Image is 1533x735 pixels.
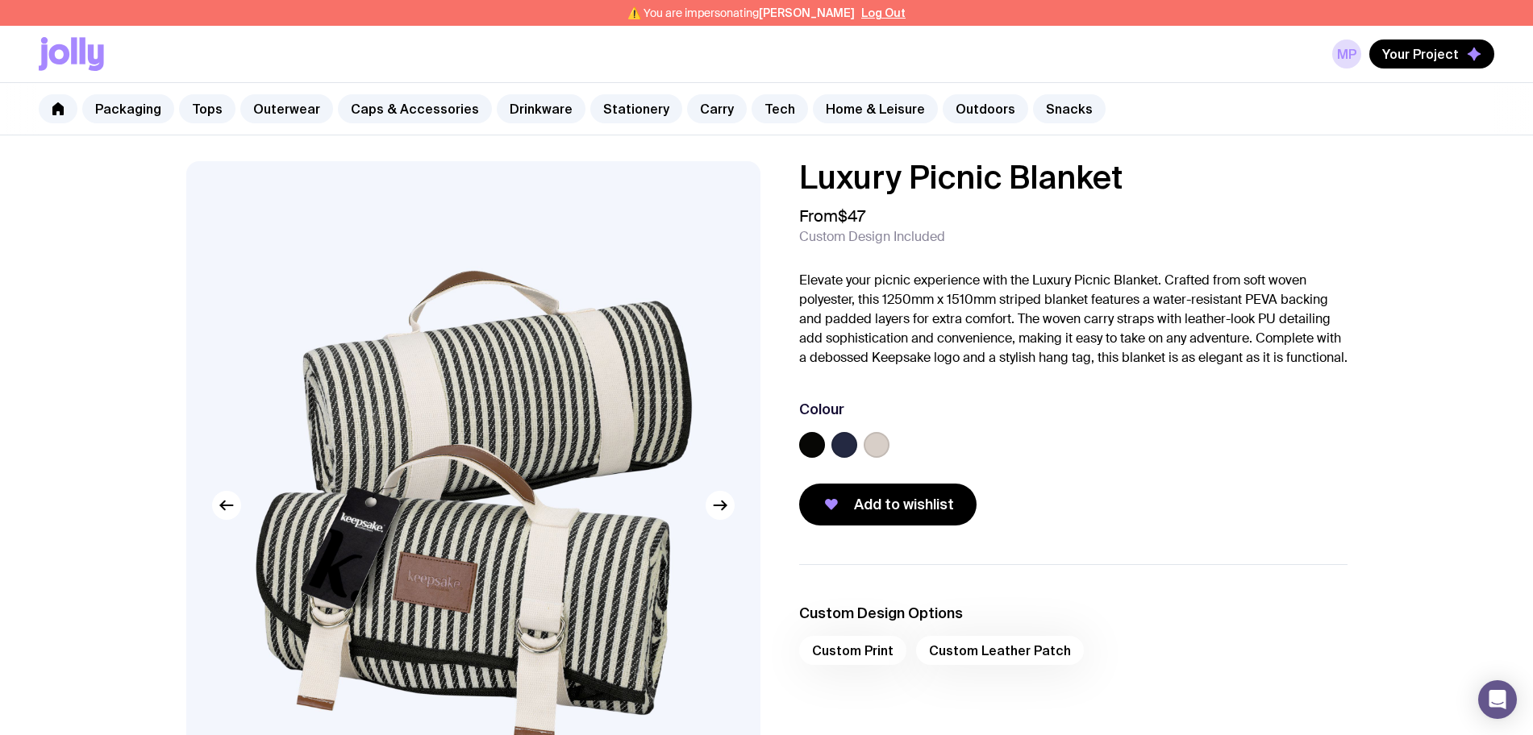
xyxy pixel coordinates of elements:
h1: Luxury Picnic Blanket [799,161,1348,193]
a: Packaging [82,94,174,123]
a: Stationery [590,94,682,123]
a: Carry [687,94,747,123]
span: Custom Design Included [799,229,945,245]
a: MP [1332,39,1361,69]
a: Drinkware [497,94,585,123]
span: Add to wishlist [854,495,954,514]
button: Your Project [1369,39,1494,69]
span: From [799,206,865,226]
h3: Custom Design Options [799,604,1348,623]
a: Outerwear [240,94,333,123]
p: Elevate your picnic experience with the Luxury Picnic Blanket. Crafted from soft woven polyester,... [799,271,1348,367]
div: Open Intercom Messenger [1478,680,1517,719]
a: Tech [752,94,808,123]
a: Snacks [1033,94,1106,123]
a: Outdoors [943,94,1028,123]
span: [PERSON_NAME] [759,6,855,19]
h3: Colour [799,400,844,419]
button: Add to wishlist [799,484,977,525]
a: Home & Leisure [813,94,938,123]
span: $47 [838,206,865,226]
span: ⚠️ You are impersonating [627,6,855,19]
a: Caps & Accessories [338,94,492,123]
button: Log Out [861,6,906,19]
span: Your Project [1382,46,1459,62]
a: Tops [179,94,235,123]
